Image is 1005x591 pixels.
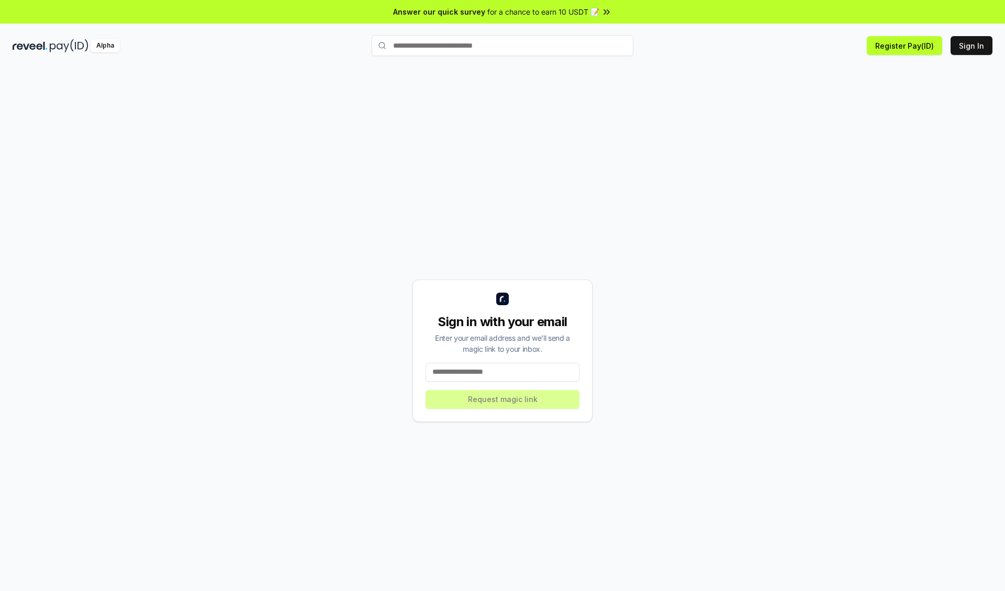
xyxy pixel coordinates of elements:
button: Register Pay(ID) [867,36,942,55]
span: for a chance to earn 10 USDT 📝 [487,6,599,17]
div: Alpha [91,39,120,52]
img: pay_id [50,39,88,52]
div: Sign in with your email [426,314,579,330]
img: reveel_dark [13,39,48,52]
img: logo_small [496,293,509,305]
div: Enter your email address and we’ll send a magic link to your inbox. [426,332,579,354]
span: Answer our quick survey [393,6,485,17]
button: Sign In [951,36,992,55]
